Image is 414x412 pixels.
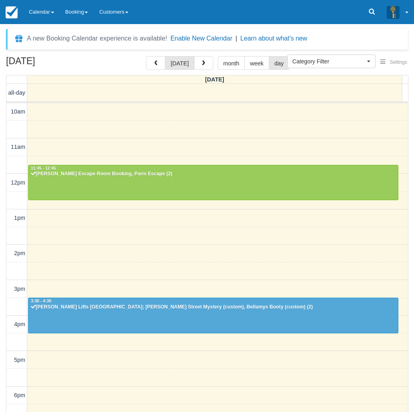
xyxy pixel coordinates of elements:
[28,165,398,200] a: 11:45 - 12:45[PERSON_NAME] Escape Room Booking, Paris Escape (2)
[244,56,269,70] button: week
[170,35,232,43] button: Enable New Calendar
[11,144,25,150] span: 11am
[6,56,108,71] h2: [DATE]
[30,304,396,311] div: [PERSON_NAME] Lifts [GEOGRAPHIC_DATA]; [PERSON_NAME] Street Mystery (custom), Bellamys Booty (cus...
[387,6,400,18] img: A3
[27,34,167,43] div: A new Booking Calendar experience is available!
[11,108,25,115] span: 10am
[165,56,194,70] button: [DATE]
[14,215,25,221] span: 1pm
[14,286,25,292] span: 3pm
[14,392,25,398] span: 6pm
[6,6,18,18] img: checkfront-main-nav-mini-logo.png
[269,56,289,70] button: day
[218,56,245,70] button: month
[31,299,51,303] span: 3:30 - 4:30
[205,76,224,83] span: [DATE]
[14,321,25,327] span: 4pm
[11,179,25,186] span: 12pm
[14,357,25,363] span: 5pm
[287,55,375,68] button: Category Filter
[375,57,412,68] button: Settings
[8,89,25,96] span: all-day
[235,35,237,42] span: |
[28,298,398,333] a: 3:30 - 4:30[PERSON_NAME] Lifts [GEOGRAPHIC_DATA]; [PERSON_NAME] Street Mystery (custom), Bellamys...
[31,166,56,170] span: 11:45 - 12:45
[292,57,365,65] span: Category Filter
[240,35,307,42] a: Learn about what's new
[30,171,396,177] div: [PERSON_NAME] Escape Room Booking, Paris Escape (2)
[390,59,407,65] span: Settings
[14,250,25,256] span: 2pm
